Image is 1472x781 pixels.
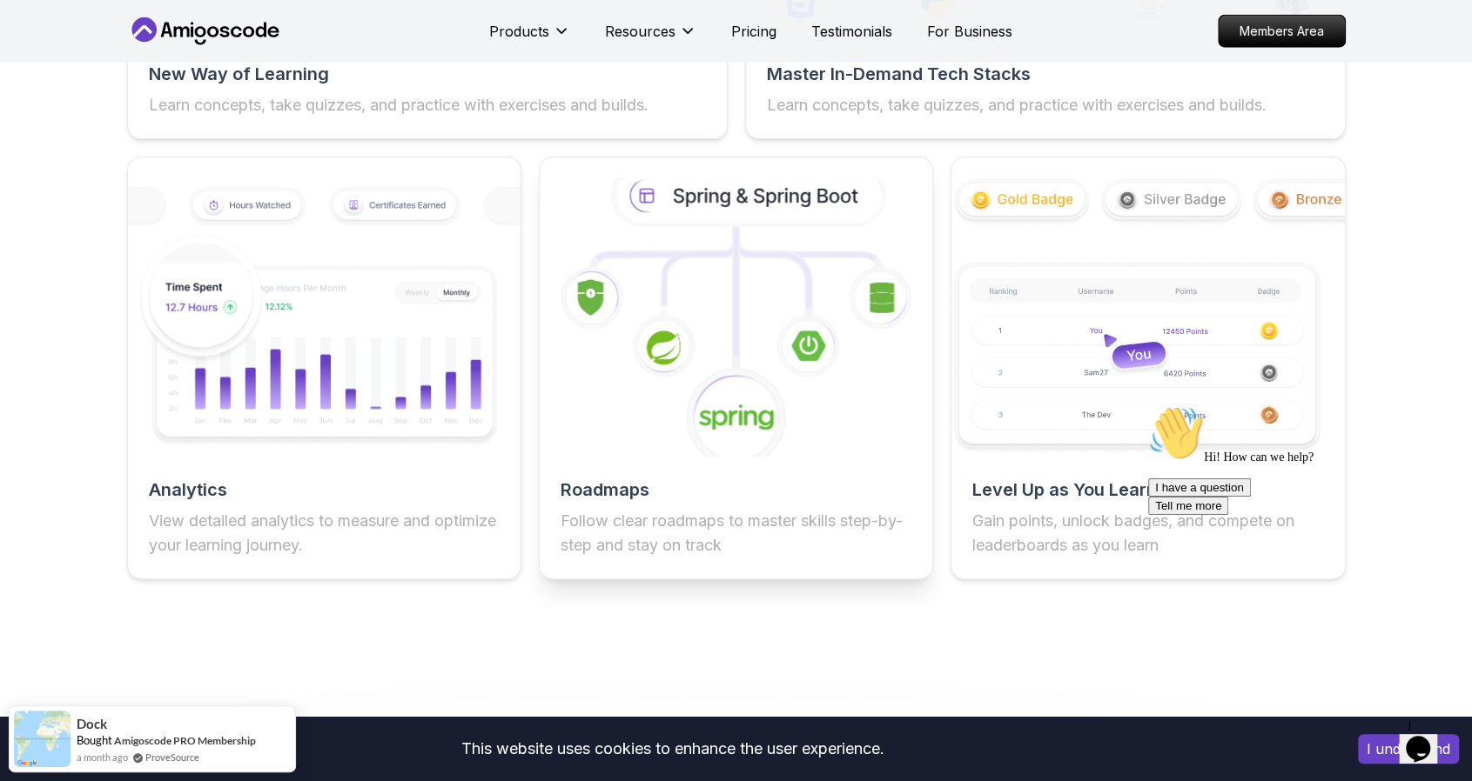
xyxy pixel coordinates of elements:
[128,186,521,449] img: features img
[489,21,549,42] p: Products
[149,62,706,86] h2: New Way of Learning
[927,21,1012,42] a: For Business
[1218,15,1346,48] a: Members Area
[13,730,1332,768] div: This website uses cookies to enhance the user experience.
[7,80,110,98] button: I have a question
[605,21,676,42] p: Resources
[767,62,1324,86] h2: Master In-Demand Tech Stacks
[7,7,63,63] img: :wave:
[489,21,570,56] button: Products
[811,21,892,42] a: Testimonials
[114,734,256,747] a: Amigoscode PRO Membership
[145,750,199,764] a: ProveSource
[1141,398,1455,703] iframe: chat widget
[972,477,1323,502] h2: Level Up as You Learn
[7,52,172,65] span: Hi! How can we help?
[77,717,107,731] span: Dock
[731,21,776,42] a: Pricing
[1358,734,1459,764] button: Accept cookies
[767,93,1324,117] p: Learn concepts, take quizzes, and practice with exercises and builds.
[561,509,911,557] p: Follow clear roadmaps to master skills step-by-step and stay on track
[1219,16,1345,47] p: Members Area
[7,7,320,117] div: 👋Hi! How can we help?I have a questionTell me more
[77,733,112,747] span: Bought
[7,98,87,117] button: Tell me more
[1399,711,1455,764] iframe: chat widget
[149,477,500,502] h2: Analytics
[149,509,500,557] p: View detailed analytics to measure and optimize your learning journey.
[77,750,128,764] span: a month ago
[149,93,706,117] p: Learn concepts, take quizzes, and practice with exercises and builds.
[14,711,71,767] img: provesource social proof notification image
[605,21,696,56] button: Resources
[951,178,1344,456] img: features img
[972,509,1323,557] p: Gain points, unlock badges, and compete on leaderboards as you learn
[561,477,911,502] h2: Roadmaps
